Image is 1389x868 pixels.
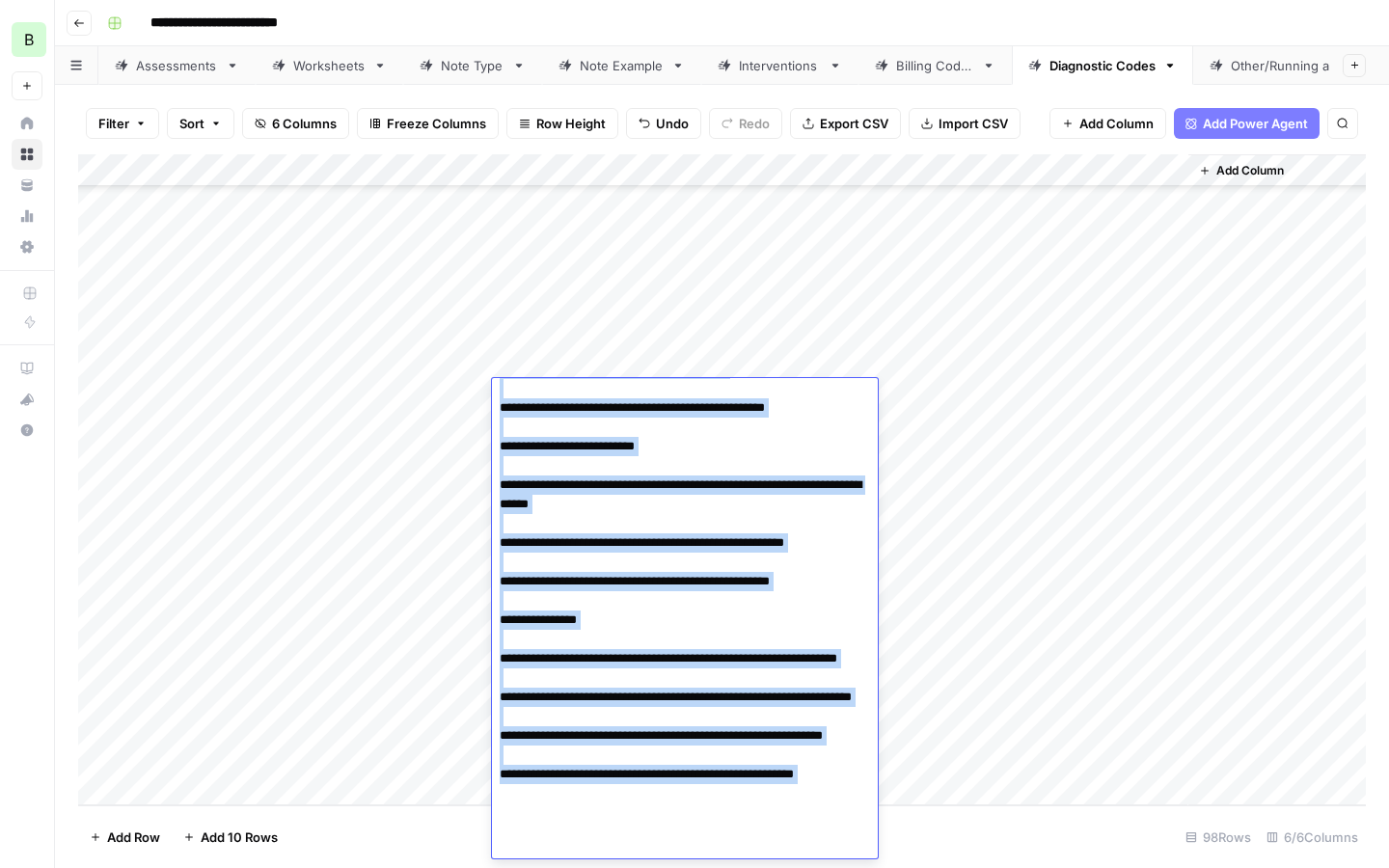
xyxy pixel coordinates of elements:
[86,108,159,139] button: Filter
[12,415,42,446] button: Help + Support
[820,114,888,133] span: Export CSV
[242,108,349,139] button: 6 Columns
[1216,162,1284,179] span: Add Column
[580,56,664,75] div: Note Example
[167,108,234,139] button: Sort
[107,827,160,847] span: Add Row
[896,56,974,75] div: Billing Codes
[1259,822,1366,853] div: 6/6 Columns
[12,139,42,170] a: Browse
[98,114,129,133] span: Filter
[12,170,42,201] a: Your Data
[179,114,204,133] span: Sort
[387,114,486,133] span: Freeze Columns
[172,822,289,853] button: Add 10 Rows
[709,108,782,139] button: Redo
[201,827,278,847] span: Add 10 Rows
[1079,114,1154,133] span: Add Column
[78,822,172,853] button: Add Row
[1191,158,1292,183] button: Add Column
[701,46,858,85] a: Interventions
[1174,108,1320,139] button: Add Power Agent
[1012,46,1193,85] a: Diagnostic Codes
[536,114,606,133] span: Row Height
[542,46,701,85] a: Note Example
[24,28,34,51] span: B
[12,15,42,64] button: Workspace: Blueprint
[293,56,366,75] div: Worksheets
[506,108,618,139] button: Row Height
[1178,822,1259,853] div: 98 Rows
[858,46,1012,85] a: Billing Codes
[12,353,42,384] a: AirOps Academy
[12,231,42,262] a: Settings
[256,46,403,85] a: Worksheets
[12,108,42,139] a: Home
[357,108,499,139] button: Freeze Columns
[441,56,504,75] div: Note Type
[1049,56,1156,75] div: Diagnostic Codes
[939,114,1008,133] span: Import CSV
[98,46,256,85] a: Assessments
[1231,56,1382,75] div: Other/Running a Practice
[13,385,41,414] div: What's new?
[790,108,901,139] button: Export CSV
[626,108,701,139] button: Undo
[909,108,1021,139] button: Import CSV
[12,201,42,231] a: Usage
[739,114,770,133] span: Redo
[403,46,542,85] a: Note Type
[1203,114,1308,133] span: Add Power Agent
[12,384,42,415] button: What's new?
[272,114,337,133] span: 6 Columns
[739,56,821,75] div: Interventions
[1049,108,1166,139] button: Add Column
[656,114,689,133] span: Undo
[136,56,218,75] div: Assessments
